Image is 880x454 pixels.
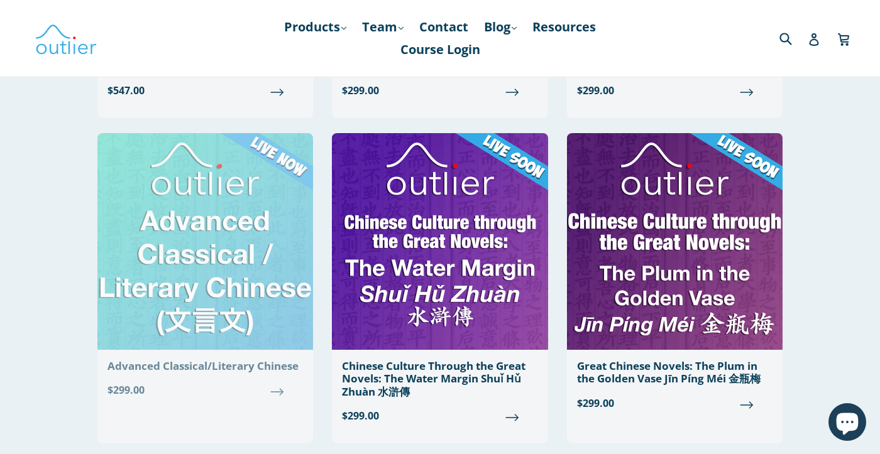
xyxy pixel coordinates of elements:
[97,133,313,350] img: Advanced Classical/Literary Chinese
[526,16,602,38] a: Resources
[332,133,547,433] a: Chinese Culture Through the Great Novels: The Water Margin Shuǐ Hǔ Zhuàn 水滸傳 $299.00
[342,408,537,423] span: $299.00
[577,396,773,411] span: $299.00
[107,83,303,98] span: $547.00
[413,16,475,38] a: Contact
[342,83,537,98] span: $299.00
[97,133,313,408] a: Advanced Classical/Literary Chinese $299.00
[577,360,773,386] div: Great Chinese Novels: The Plum in the Golden Vase Jīn Píng Méi 金瓶梅
[478,16,523,38] a: Blog
[342,360,537,398] div: Chinese Culture Through the Great Novels: The Water Margin Shuǐ Hǔ Zhuàn 水滸傳
[278,16,353,38] a: Products
[825,403,870,444] inbox-online-store-chat: Shopify online store chat
[107,382,303,397] span: $299.00
[776,25,811,51] input: Search
[356,16,410,38] a: Team
[567,133,783,350] img: Great Chinese Novels: The Plum in the Golden Vase Jīn Píng Méi 金瓶梅
[35,20,97,57] img: Outlier Linguistics
[577,83,773,98] span: $299.00
[567,133,783,421] a: Great Chinese Novels: The Plum in the Golden Vase Jīn Píng Méi 金瓶梅 $299.00
[394,38,487,61] a: Course Login
[107,360,303,372] div: Advanced Classical/Literary Chinese
[332,133,547,350] img: Chinese Culture Through the Great Novels: The Water Margin Shuǐ Hǔ Zhuàn 水滸傳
